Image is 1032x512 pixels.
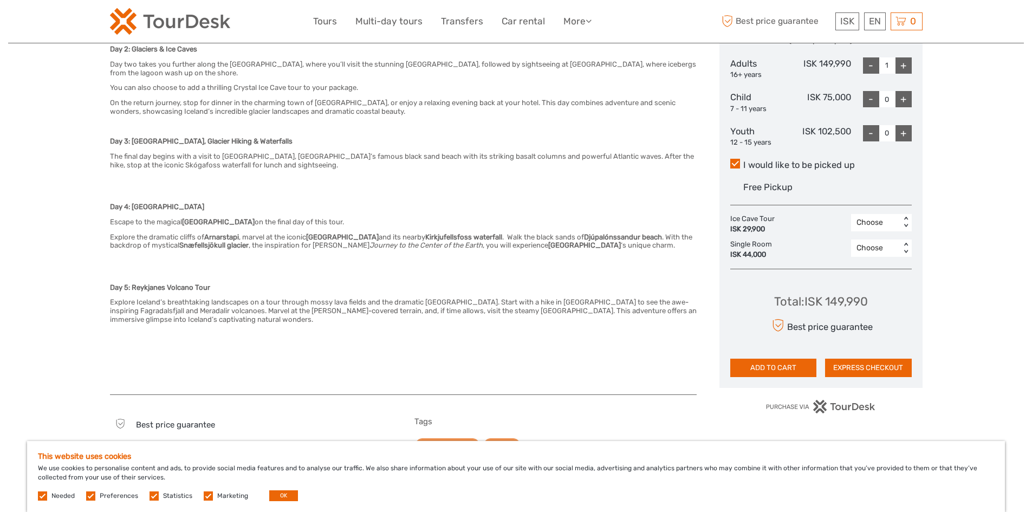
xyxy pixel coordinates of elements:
[27,441,1005,512] div: We use cookies to personalise content and ads, to provide social media features and to analyse ou...
[306,233,379,241] strong: [GEOGRAPHIC_DATA]
[901,243,910,254] div: < >
[269,490,298,501] button: OK
[110,283,210,291] strong: Day 5: Reykjanes Volcano Tour
[182,218,255,226] strong: [GEOGRAPHIC_DATA]
[484,438,520,452] a: Ice Cave
[110,8,230,35] img: 120-15d4194f-c635-41b9-a512-a3cb382bfb57_logo_small.png
[730,104,791,114] div: 7 - 11 years
[774,293,868,310] div: Total : ISK 149,990
[38,452,994,461] h5: This website uses cookies
[765,400,875,413] img: PurchaseViaTourDesk.png
[110,83,697,92] h6: You can also choose to add a thrilling Crystal Ice Cave tour to your package.
[863,57,879,74] div: -
[110,45,197,53] strong: Day 2: Glaciers & Ice Caves
[790,91,851,114] div: ISK 75,000
[136,420,215,430] span: Best price guarantee
[217,491,248,501] label: Marketing
[901,217,910,228] div: < >
[110,233,697,250] h6: Explore the dramatic cliffs of , marvel at the iconic and its nearby . Walk the black sands of . ...
[730,91,791,114] div: Child
[730,159,912,172] label: I would like to be picked up
[369,241,483,249] em: Journey to the Center of the Earth
[51,491,75,501] label: Needed
[730,224,775,235] div: ISK 29,900
[100,491,138,501] label: Preferences
[163,491,192,501] label: Statistics
[730,138,791,148] div: 12 - 15 years
[730,70,791,80] div: 16+ years
[895,91,912,107] div: +
[856,217,895,228] div: Choose
[110,298,697,323] h6: Explore Iceland’s breathtaking landscapes on a tour through mossy lava fields and the dramatic [G...
[584,233,662,241] strong: Djúpalónssandur beach
[416,438,479,452] a: Best of Multi-Day
[110,99,697,116] h6: On the return journey, stop for dinner in the charming town of [GEOGRAPHIC_DATA], or enjoy a rela...
[730,57,791,80] div: Adults
[548,241,621,249] strong: [GEOGRAPHIC_DATA]
[563,14,592,29] a: More
[110,152,697,170] h6: The final day begins with a visit to [GEOGRAPHIC_DATA], [GEOGRAPHIC_DATA]’s famous black sand bea...
[840,16,854,27] span: ISK
[110,60,697,77] h6: Day two takes you further along the [GEOGRAPHIC_DATA], where you’ll visit the stunning [GEOGRAPHI...
[502,14,545,29] a: Car rental
[110,203,204,211] strong: Day 4: [GEOGRAPHIC_DATA]
[769,316,872,335] div: Best price guarantee
[110,218,697,226] h6: Escape to the magical on the final day of this tour.
[908,16,918,27] span: 0
[864,12,886,30] div: EN
[825,359,912,377] button: EXPRESS CHECKOUT
[179,241,249,249] strong: Snæfellsjökull glacier
[425,233,502,241] strong: Kirkjufellsfoss waterfall
[743,182,793,192] span: Free Pickup
[730,359,817,377] button: ADD TO CART
[863,91,879,107] div: -
[414,417,697,426] h5: Tags
[110,137,293,145] strong: Day 3: [GEOGRAPHIC_DATA], Glacier Hiking & Waterfalls
[863,125,879,141] div: -
[790,125,851,148] div: ISK 102,500
[730,214,780,235] div: Ice Cave Tour
[790,57,851,80] div: ISK 149,990
[730,250,772,260] div: ISK 44,000
[719,12,833,30] span: Best price guarantee
[895,57,912,74] div: +
[895,125,912,141] div: +
[125,17,138,30] button: Open LiveChat chat widget
[355,14,423,29] a: Multi-day tours
[856,243,895,254] div: Choose
[730,239,777,260] div: Single Room
[313,14,337,29] a: Tours
[15,19,122,28] p: We're away right now. Please check back later!
[204,233,239,241] strong: Arnarstapi
[441,14,483,29] a: Transfers
[730,125,791,148] div: Youth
